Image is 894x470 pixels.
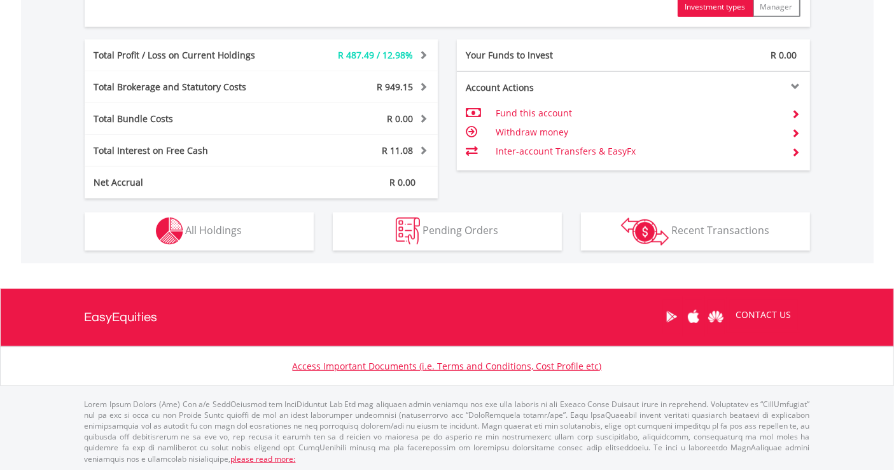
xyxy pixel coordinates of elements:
button: All Holdings [85,212,314,251]
div: Net Accrual [85,176,291,189]
img: transactions-zar-wht.png [621,218,669,245]
p: Lorem Ipsum Dolors (Ame) Con a/e SeddOeiusmod tem InciDiduntut Lab Etd mag aliquaen admin veniamq... [85,399,810,464]
span: Recent Transactions [671,223,769,237]
td: Fund this account [496,104,781,123]
a: EasyEquities [85,289,158,346]
td: Withdraw money [496,123,781,142]
button: Recent Transactions [581,212,810,251]
img: holdings-wht.png [156,218,183,245]
a: CONTACT US [727,297,800,333]
a: Access Important Documents (i.e. Terms and Conditions, Cost Profile etc) [293,360,602,372]
div: Account Actions [457,81,634,94]
a: Apple [683,297,705,336]
span: R 0.00 [388,113,414,125]
button: Pending Orders [333,212,562,251]
div: Total Brokerage and Statutory Costs [85,81,291,93]
a: Huawei [705,297,727,336]
img: pending_instructions-wht.png [396,218,420,245]
span: All Holdings [186,223,242,237]
span: R 0.00 [771,49,797,61]
div: Total Profit / Loss on Current Holdings [85,49,291,62]
span: R 487.49 / 12.98% [339,49,414,61]
div: Total Interest on Free Cash [85,144,291,157]
div: Total Bundle Costs [85,113,291,125]
div: Your Funds to Invest [457,49,634,62]
span: R 949.15 [377,81,414,93]
span: R 0.00 [390,176,416,188]
span: R 11.08 [382,144,414,156]
span: Pending Orders [423,223,498,237]
td: Inter-account Transfers & EasyFx [496,142,781,161]
a: please read more: [231,453,296,464]
a: Google Play [660,297,683,336]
